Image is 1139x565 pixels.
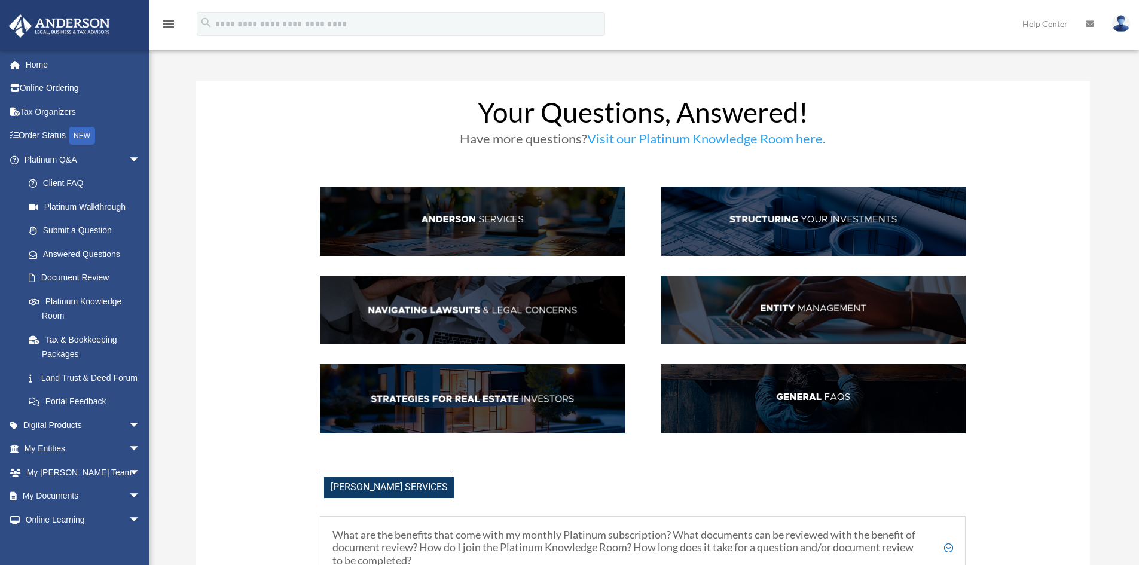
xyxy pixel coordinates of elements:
div: NEW [69,127,95,145]
a: Portal Feedback [17,390,158,414]
span: arrow_drop_down [129,413,152,438]
a: My [PERSON_NAME] Teamarrow_drop_down [8,460,158,484]
img: GenFAQ_hdr [661,364,966,433]
img: StructInv_hdr [661,187,966,256]
h1: Your Questions, Answered! [320,99,966,132]
span: [PERSON_NAME] Services [324,477,454,498]
a: menu [161,21,176,31]
span: arrow_drop_down [129,148,152,172]
img: StratsRE_hdr [320,364,625,433]
a: Digital Productsarrow_drop_down [8,413,158,437]
img: EntManag_hdr [661,276,966,345]
img: User Pic [1112,15,1130,32]
a: Home [8,53,158,77]
i: search [200,16,213,29]
a: Tax & Bookkeeping Packages [17,328,158,366]
a: Land Trust & Deed Forum [17,366,158,390]
a: Platinum Q&Aarrow_drop_down [8,148,158,172]
span: arrow_drop_down [129,508,152,532]
a: Submit a Question [17,219,158,243]
a: Answered Questions [17,242,158,266]
h3: Have more questions? [320,132,966,151]
img: AndServ_hdr [320,187,625,256]
a: Platinum Knowledge Room [17,289,158,328]
a: Online Learningarrow_drop_down [8,508,158,532]
img: NavLaw_hdr [320,276,625,345]
a: Online Ordering [8,77,158,100]
a: Order StatusNEW [8,124,158,148]
a: Visit our Platinum Knowledge Room here. [587,130,826,152]
a: Client FAQ [17,172,152,196]
span: arrow_drop_down [129,484,152,509]
span: arrow_drop_down [129,460,152,485]
span: arrow_drop_down [129,437,152,462]
a: Platinum Walkthrough [17,195,158,219]
img: Anderson Advisors Platinum Portal [5,14,114,38]
a: Document Review [17,266,158,290]
a: My Entitiesarrow_drop_down [8,437,158,461]
a: My Documentsarrow_drop_down [8,484,158,508]
a: Tax Organizers [8,100,158,124]
i: menu [161,17,176,31]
